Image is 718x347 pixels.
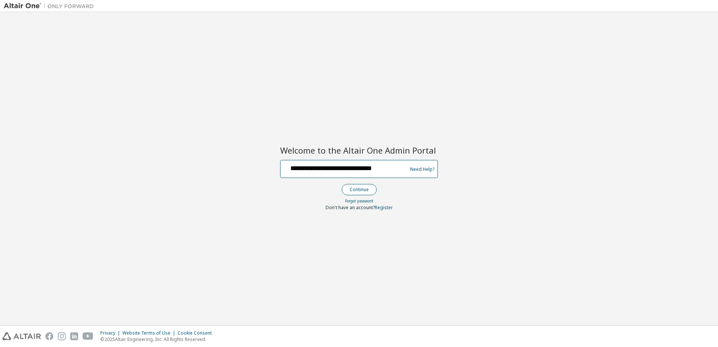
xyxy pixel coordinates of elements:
img: altair_logo.svg [2,332,41,340]
a: Forgot password [345,198,373,204]
div: Website Terms of Use [122,330,178,336]
img: linkedin.svg [70,332,78,340]
span: Don't have an account? [326,204,375,211]
img: Altair One [4,2,98,10]
img: instagram.svg [58,332,66,340]
div: Privacy [100,330,122,336]
div: Cookie Consent [178,330,216,336]
h2: Welcome to the Altair One Admin Portal [280,145,438,155]
img: youtube.svg [83,332,94,340]
img: facebook.svg [45,332,53,340]
button: Continue [342,184,377,195]
p: © 2025 Altair Engineering, Inc. All Rights Reserved. [100,336,216,342]
a: Register [375,204,393,211]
